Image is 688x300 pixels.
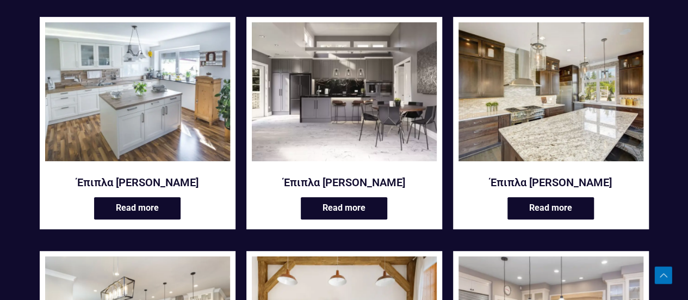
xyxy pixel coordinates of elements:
[94,197,181,219] a: Read more about “Έπιπλα κουζίνας Agonda”
[301,197,387,219] a: Read more about “Έπιπλα κουζίνας Alboran”
[45,175,230,189] a: Έπιπλα [PERSON_NAME]
[458,175,643,189] a: Έπιπλα [PERSON_NAME]
[252,175,437,189] a: Έπιπλα [PERSON_NAME]
[458,22,643,168] a: Έπιπλα κουζίνας Guincho
[507,197,594,219] a: Read more about “Έπιπλα κουζίνας Guincho”
[45,22,230,168] a: Έπιπλα κουζίνας Agonda
[45,22,230,161] img: Agonda κουζίνα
